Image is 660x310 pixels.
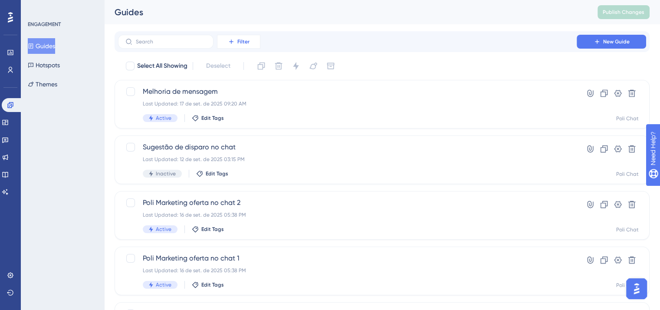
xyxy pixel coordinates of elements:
div: Last Updated: 16 de set. de 2025 05:38 PM [143,211,552,218]
span: Need Help? [20,2,54,13]
div: Last Updated: 16 de set. de 2025 05:38 PM [143,267,552,274]
button: Themes [28,76,57,92]
span: Active [156,281,171,288]
span: Filter [237,38,250,45]
span: Inactive [156,170,176,177]
button: Edit Tags [192,226,224,233]
div: Poli Chat [616,171,639,178]
span: Poli Marketing oferta no chat 1 [143,253,552,264]
span: Poli Marketing oferta no chat 2 [143,198,552,208]
span: Sugestão de disparo no chat [143,142,552,152]
button: Hotspots [28,57,60,73]
span: Deselect [206,61,230,71]
div: Poli Chat [616,282,639,289]
span: Active [156,226,171,233]
span: Edit Tags [201,115,224,122]
span: Edit Tags [201,226,224,233]
button: Deselect [198,58,238,74]
div: Poli Chat [616,115,639,122]
span: Edit Tags [206,170,228,177]
span: Publish Changes [603,9,644,16]
div: Guides [115,6,576,18]
div: ENGAGEMENT [28,21,61,28]
div: Last Updated: 17 de set. de 2025 09:20 AM [143,100,552,107]
span: New Guide [603,38,630,45]
button: Publish Changes [598,5,650,19]
button: Filter [217,35,260,49]
input: Search [136,39,206,45]
span: Edit Tags [201,281,224,288]
button: Guides [28,38,55,54]
button: Edit Tags [196,170,228,177]
div: Poli Chat [616,226,639,233]
button: Edit Tags [192,281,224,288]
button: Edit Tags [192,115,224,122]
div: Last Updated: 12 de set. de 2025 03:15 PM [143,156,552,163]
span: Select All Showing [137,61,187,71]
span: Active [156,115,171,122]
span: Melhoria de mensagem [143,86,552,97]
button: New Guide [577,35,646,49]
iframe: UserGuiding AI Assistant Launcher [624,276,650,302]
